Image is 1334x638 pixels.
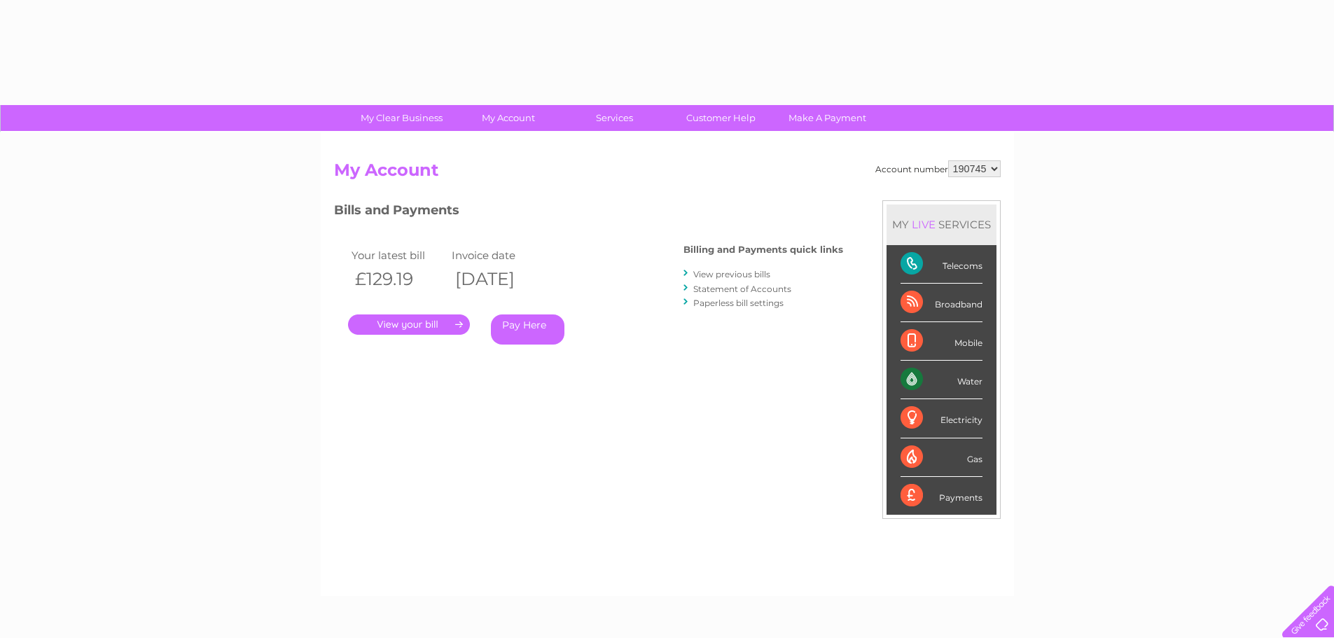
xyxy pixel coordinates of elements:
h4: Billing and Payments quick links [683,244,843,255]
th: [DATE] [448,265,549,293]
a: View previous bills [693,269,770,279]
div: Gas [901,438,982,477]
div: LIVE [909,218,938,231]
div: Electricity [901,399,982,438]
th: £129.19 [348,265,449,293]
a: Customer Help [663,105,779,131]
a: Services [557,105,672,131]
a: My Clear Business [344,105,459,131]
td: Your latest bill [348,246,449,265]
div: Account number [875,160,1001,177]
a: Paperless bill settings [693,298,784,308]
td: Invoice date [448,246,549,265]
a: Pay Here [491,314,564,345]
div: Water [901,361,982,399]
div: Telecoms [901,245,982,284]
div: Mobile [901,322,982,361]
h2: My Account [334,160,1001,187]
a: Statement of Accounts [693,284,791,294]
a: Make A Payment [770,105,885,131]
div: Payments [901,477,982,515]
a: . [348,314,470,335]
a: My Account [450,105,566,131]
h3: Bills and Payments [334,200,843,225]
div: Broadband [901,284,982,322]
div: MY SERVICES [887,204,996,244]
